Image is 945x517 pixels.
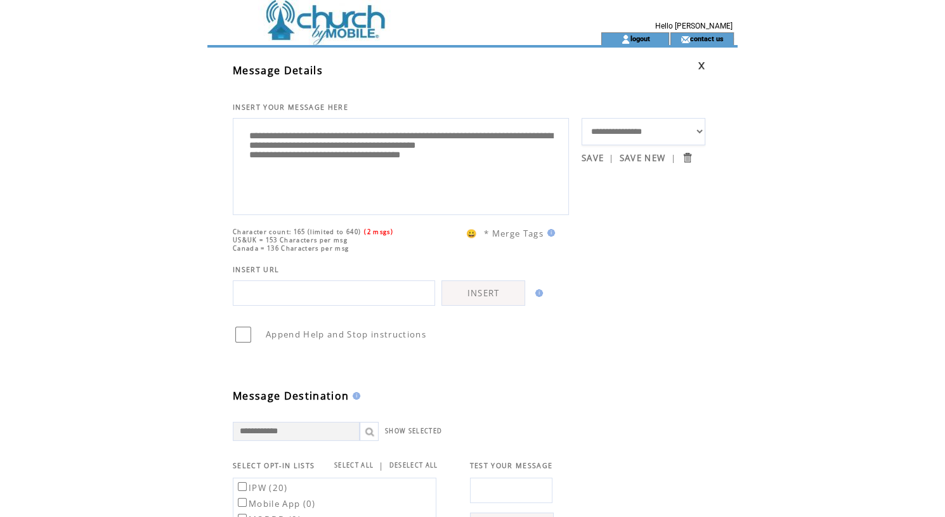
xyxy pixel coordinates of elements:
span: SELECT OPT-IN LISTS [233,461,315,470]
label: Mobile App (0) [235,498,316,509]
a: contact us [690,34,724,43]
span: Message Details [233,63,323,77]
span: * Merge Tags [484,228,544,239]
a: SHOW SELECTED [385,427,442,435]
label: IPW (20) [235,482,288,494]
a: DESELECT ALL [389,461,438,469]
input: IPW (20) [238,482,247,491]
span: Append Help and Stop instructions [266,329,426,340]
img: contact_us_icon.gif [681,34,690,44]
span: Hello [PERSON_NAME] [655,22,733,30]
a: logout [630,34,650,43]
span: (2 msgs) [364,228,393,236]
a: SELECT ALL [334,461,374,469]
span: | [379,460,384,471]
span: 😀 [466,228,478,239]
span: TEST YOUR MESSAGE [470,461,553,470]
img: help.gif [531,289,543,297]
span: US&UK = 153 Characters per msg [233,236,348,244]
a: SAVE [582,152,604,164]
span: Character count: 165 (limited to 640) [233,228,361,236]
img: help.gif [544,229,555,237]
span: Canada = 136 Characters per msg [233,244,349,252]
span: INSERT YOUR MESSAGE HERE [233,103,348,112]
a: SAVE NEW [620,152,666,164]
input: Submit [681,152,693,164]
a: INSERT [441,280,525,306]
span: INSERT URL [233,265,279,274]
img: account_icon.gif [621,34,630,44]
input: Mobile App (0) [238,498,247,507]
span: Message Destination [233,389,349,403]
img: help.gif [349,392,360,400]
span: | [670,152,675,164]
span: | [609,152,614,164]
